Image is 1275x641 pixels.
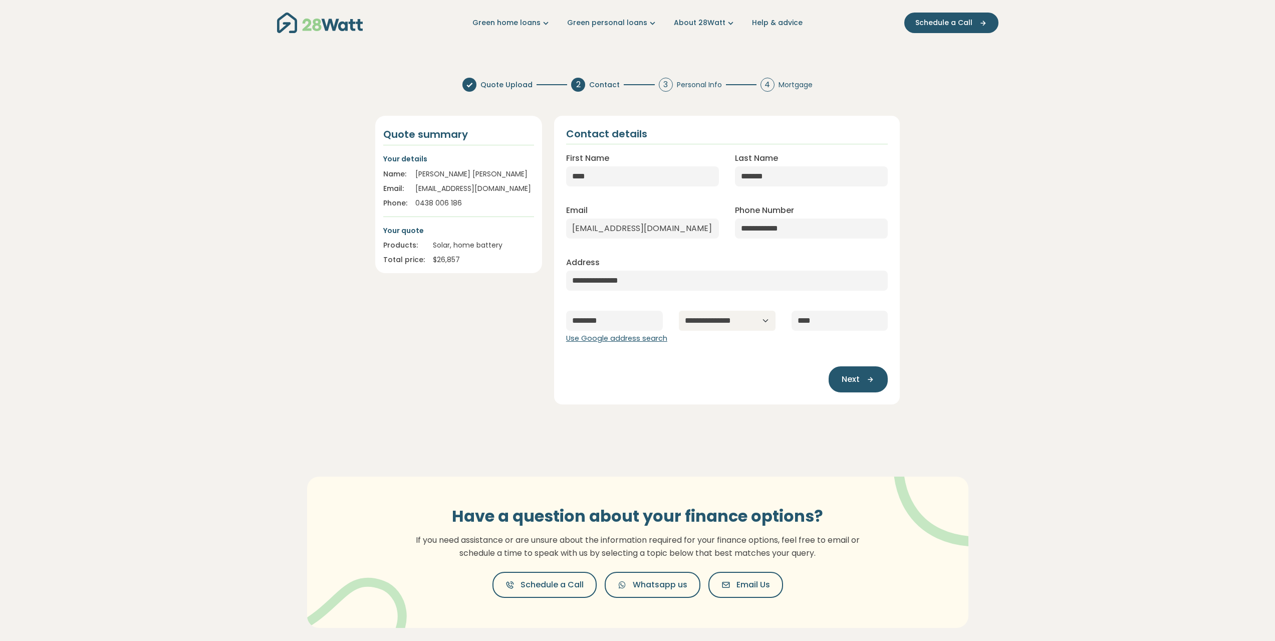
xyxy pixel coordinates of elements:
img: 28Watt [277,13,363,33]
a: Help & advice [752,18,803,28]
div: Total price: [383,255,425,265]
button: Schedule a Call [492,572,597,598]
label: Phone Number [735,204,794,217]
a: Green personal loans [567,18,658,28]
button: Whatsapp us [605,572,700,598]
div: Products: [383,240,425,251]
h4: Quote summary [383,128,534,141]
label: Email [566,204,588,217]
span: Schedule a Call [521,579,584,591]
button: Use Google address search [566,333,667,344]
button: Next [829,366,888,392]
span: Mortgage [779,80,813,90]
input: Enter email [566,219,719,239]
div: Solar, home battery [433,240,534,251]
span: Next [842,373,860,385]
div: 3 [659,78,673,92]
div: $ 26,857 [433,255,534,265]
span: Email Us [736,579,770,591]
span: Whatsapp us [633,579,687,591]
div: Email: [383,183,407,194]
p: Your quote [383,225,534,236]
div: [EMAIL_ADDRESS][DOMAIN_NAME] [415,183,534,194]
div: 2 [571,78,585,92]
p: If you need assistance or are unsure about the information required for your finance options, fee... [410,534,866,559]
a: About 28Watt [674,18,736,28]
div: Name: [383,169,407,179]
button: Email Us [708,572,783,598]
div: 4 [760,78,775,92]
span: Contact [589,80,620,90]
button: Schedule a Call [904,13,998,33]
div: 0438 006 186 [415,198,534,208]
label: Last Name [735,152,778,164]
label: Address [566,257,600,269]
h3: Have a question about your finance options? [410,507,866,526]
span: Personal Info [677,80,722,90]
span: Quote Upload [480,80,533,90]
img: vector [868,449,998,547]
nav: Main navigation [277,10,998,36]
h2: Contact details [566,128,647,140]
span: Schedule a Call [915,18,972,28]
div: [PERSON_NAME] [PERSON_NAME] [415,169,534,179]
div: Phone: [383,198,407,208]
a: Green home loans [472,18,551,28]
p: Your details [383,153,534,164]
label: First Name [566,152,609,164]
